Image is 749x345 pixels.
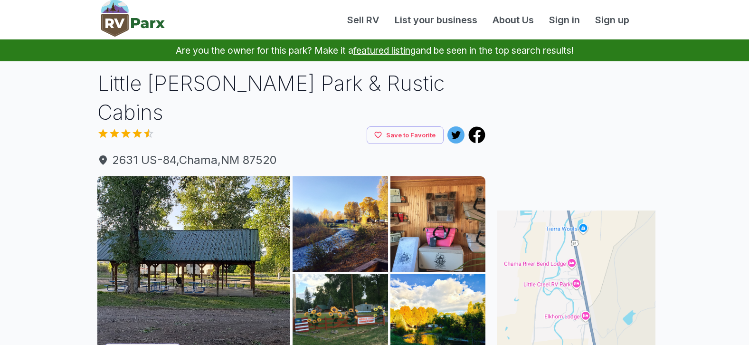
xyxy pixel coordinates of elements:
a: featured listing [353,45,416,56]
h1: Little [PERSON_NAME] Park & Rustic Cabins [97,69,486,126]
p: Are you the owner for this park? Make it a and be seen in the top search results! [11,39,738,61]
a: 2631 US-84,Chama,NM 87520 [97,152,486,169]
a: Sign up [588,13,637,27]
iframe: Advertisement [497,69,655,188]
a: About Us [485,13,541,27]
a: Sell RV [340,13,387,27]
img: AAcXr8qRURlzR2DQtDbj623pocr37ML2IXR_VCSRcfzQAIzJ_xtAX__CjFgDP2SYGOfWkhduKYfsSVBYNRLejNauQm4MuETwv... [390,176,486,272]
img: AAcXr8pB1iFtsRf3NApMnRTFaTFdQDI22dDP2XC3qy4QQAJQKLZId9Kj8ook6QTc2GiPb4wajEtemsYK7AcBIKK8eUlhCllpU... [293,176,388,272]
a: Sign in [541,13,588,27]
a: List your business [387,13,485,27]
button: Save to Favorite [367,126,444,144]
span: 2631 US-84 , Chama , NM 87520 [97,152,486,169]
